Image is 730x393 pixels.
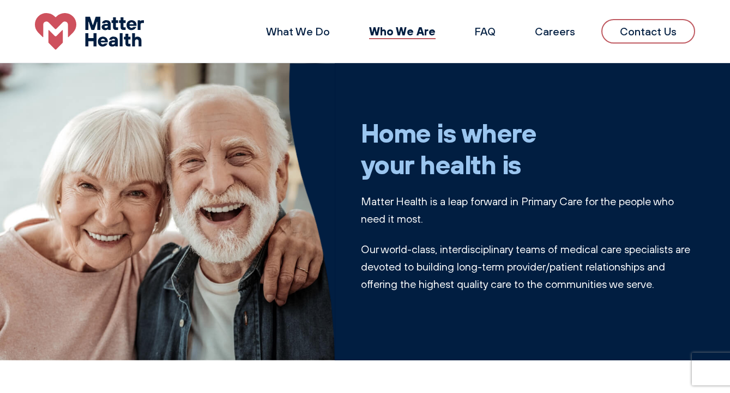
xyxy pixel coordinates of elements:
[361,117,696,180] h1: Home is where your health is
[475,24,496,38] a: FAQ
[601,19,695,44] a: Contact Us
[266,24,330,38] a: What We Do
[361,241,696,293] p: Our world-class, interdisciplinary teams of medical care specialists are devoted to building long...
[361,193,696,228] p: Matter Health is a leap forward in Primary Care for the people who need it most.
[535,24,575,38] a: Careers
[369,24,436,38] a: Who We Are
